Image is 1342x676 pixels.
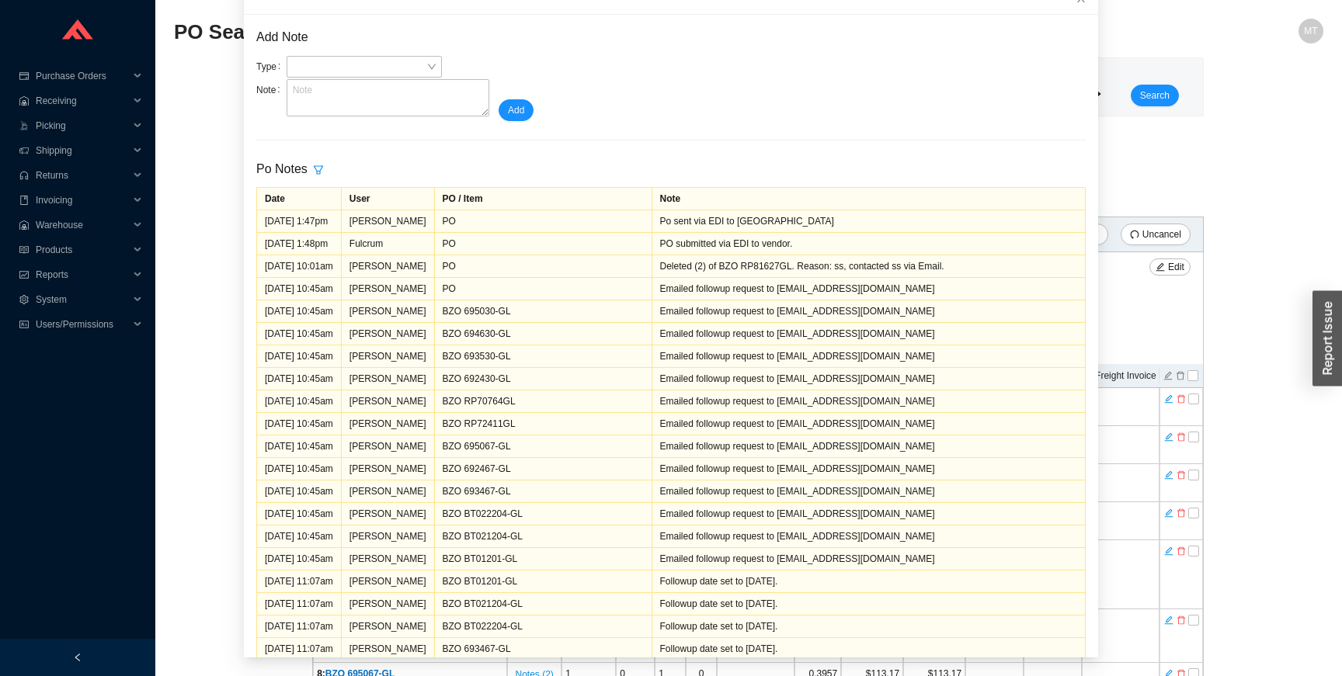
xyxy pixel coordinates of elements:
[1175,369,1186,380] button: delete
[660,619,1077,634] div: Followup date set to [DATE].
[1121,224,1191,245] button: undoUncancel
[341,322,434,345] td: [PERSON_NAME]
[660,393,1077,409] div: Emailed followup request to [EMAIL_ADDRESS][DOMAIN_NAME]
[256,79,287,101] label: Note
[36,163,129,188] span: Returns
[341,255,434,277] td: [PERSON_NAME]
[1177,546,1186,556] span: delete
[1176,468,1187,479] button: delete
[1176,613,1187,624] button: delete
[257,435,342,457] td: [DATE] 10:45am
[256,56,287,78] label: Type
[1177,615,1186,626] span: delete
[1130,230,1139,241] span: undo
[660,416,1077,432] div: Emailed followup request to [EMAIL_ADDRESS][DOMAIN_NAME]
[257,547,342,570] td: [DATE] 10:45am
[257,525,342,547] td: [DATE] 10:45am
[19,71,30,81] span: credit-card
[434,300,652,322] td: BZO 695030-GL
[434,187,652,210] td: PO / Item
[341,187,434,210] td: User
[257,615,342,637] td: [DATE] 11:07am
[660,371,1077,387] div: Emailed followup request to [EMAIL_ADDRESS][DOMAIN_NAME]
[660,213,1077,229] div: Po sent via EDI to [GEOGRAPHIC_DATA]
[1176,430,1187,441] button: delete
[434,367,652,390] td: BZO 692430-GL
[434,210,652,232] td: PO
[660,641,1077,657] div: Followup date set to [DATE].
[1156,262,1165,273] span: edit
[434,570,652,592] td: BZO BT01201-GL
[36,113,129,138] span: Picking
[257,502,342,525] td: [DATE] 10:45am
[341,435,434,457] td: [PERSON_NAME]
[434,502,652,525] td: BZO BT022204-GL
[1163,430,1174,441] button: edit
[19,196,30,205] span: book
[1304,19,1317,43] span: MT
[257,637,342,660] td: [DATE] 11:07am
[1094,89,1104,99] span: caret-right
[256,27,1086,48] div: Add Note
[660,574,1077,589] div: Followup date set to [DATE].
[341,637,434,660] td: [PERSON_NAME]
[36,138,129,163] span: Shipping
[257,300,342,322] td: [DATE] 10:45am
[1168,259,1184,275] span: Edit
[434,637,652,660] td: BZO 693467-GL
[341,457,434,480] td: [PERSON_NAME]
[36,88,129,113] span: Receiving
[308,159,329,181] button: filter
[308,165,329,175] span: filter
[36,188,129,213] span: Invoicing
[434,277,652,300] td: PO
[1164,393,1173,404] span: edit
[257,255,342,277] td: [DATE] 10:01am
[660,439,1077,454] div: Emailed followup request to [EMAIL_ADDRESS][DOMAIN_NAME]
[1164,432,1173,442] span: edit
[341,210,434,232] td: [PERSON_NAME]
[341,412,434,435] td: [PERSON_NAME]
[341,480,434,502] td: [PERSON_NAME]
[1177,432,1186,442] span: delete
[1131,85,1179,106] button: Search
[434,547,652,570] td: BZO BT01201-GL
[1176,544,1187,555] button: delete
[1163,544,1174,555] button: edit
[1082,364,1159,388] th: Freight Invoice
[1164,470,1173,480] span: edit
[1163,468,1174,479] button: edit
[660,236,1077,251] div: PO submitted via EDI to vendor.
[19,245,30,255] span: read
[1163,506,1174,517] button: edit
[341,277,434,300] td: [PERSON_NAME]
[341,525,434,547] td: [PERSON_NAME]
[1177,470,1186,480] span: delete
[257,277,342,300] td: [DATE] 10:45am
[660,484,1077,499] div: Emailed followup request to [EMAIL_ADDRESS][DOMAIN_NAME]
[508,102,524,118] span: Add
[660,529,1077,544] div: Emailed followup request to [EMAIL_ADDRESS][DOMAIN_NAME]
[434,345,652,367] td: BZO 693530-GL
[174,19,1036,46] h2: PO Search
[434,592,652,615] td: BZO BT021204-GL
[341,615,434,637] td: [PERSON_NAME]
[257,210,342,232] td: [DATE] 1:47pm
[341,232,434,255] td: Fulcrum
[1176,392,1187,403] button: delete
[660,303,1077,319] div: Emailed followup request to [EMAIL_ADDRESS][DOMAIN_NAME]
[1164,508,1173,518] span: edit
[1140,88,1170,103] span: Search
[341,300,434,322] td: [PERSON_NAME]
[1177,393,1186,404] span: delete
[19,171,30,180] span: customer-service
[1163,613,1174,624] button: edit
[660,506,1077,522] div: Emailed followup request to [EMAIL_ADDRESS][DOMAIN_NAME]
[341,592,434,615] td: [PERSON_NAME]
[341,367,434,390] td: [PERSON_NAME]
[660,348,1077,364] div: Emailed followup request to [EMAIL_ADDRESS][DOMAIN_NAME]
[257,345,342,367] td: [DATE] 10:45am
[660,551,1077,567] div: Emailed followup request to [EMAIL_ADDRESS][DOMAIN_NAME]
[434,435,652,457] td: BZO 695067-GL
[19,320,30,329] span: idcard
